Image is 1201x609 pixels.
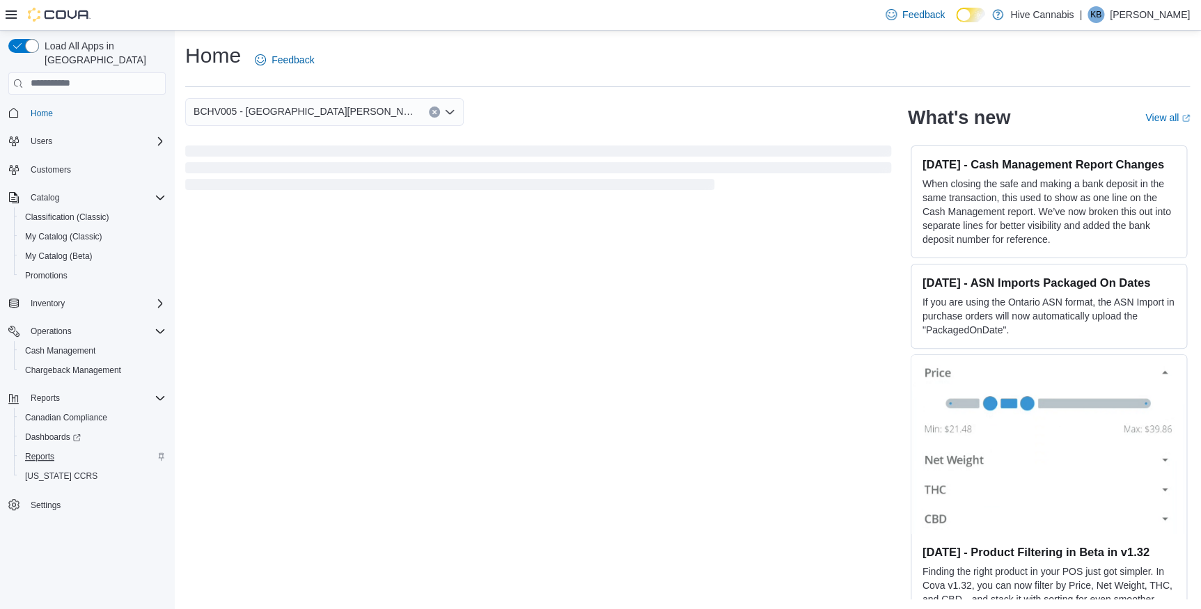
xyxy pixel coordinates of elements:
span: Operations [31,326,72,337]
span: Canadian Compliance [25,412,107,423]
a: Classification (Classic) [19,209,115,226]
a: Settings [25,497,66,514]
h3: [DATE] - Product Filtering in Beta in v1.32 [923,545,1175,559]
span: Dark Mode [956,22,957,23]
span: Home [31,108,53,119]
span: Cash Management [19,342,166,359]
button: Reports [25,390,65,406]
p: | [1079,6,1082,23]
span: Inventory [31,298,65,309]
button: Open list of options [444,106,455,118]
button: Canadian Compliance [14,408,171,427]
nav: Complex example [8,97,166,551]
button: Promotions [14,266,171,285]
button: Catalog [25,189,65,206]
button: Home [3,103,171,123]
span: Washington CCRS [19,468,166,484]
a: Customers [25,161,77,178]
span: Cash Management [25,345,95,356]
span: Feedback [272,53,314,67]
a: [US_STATE] CCRS [19,468,103,484]
h1: Home [185,42,241,70]
svg: External link [1182,114,1190,122]
span: Promotions [19,267,166,284]
span: BCHV005 - [GEOGRAPHIC_DATA][PERSON_NAME] [194,103,415,120]
button: [US_STATE] CCRS [14,466,171,486]
button: Reports [14,447,171,466]
span: My Catalog (Beta) [19,248,166,264]
button: Settings [3,494,171,514]
span: KB [1090,6,1101,23]
button: Clear input [429,106,440,118]
span: My Catalog (Classic) [19,228,166,245]
span: Customers [31,164,71,175]
img: Cova [28,8,91,22]
div: Kait Becker [1088,6,1104,23]
button: Reports [3,388,171,408]
span: Canadian Compliance [19,409,166,426]
span: Classification (Classic) [25,212,109,223]
span: Loading [185,148,891,193]
a: My Catalog (Classic) [19,228,108,245]
a: My Catalog (Beta) [19,248,98,264]
button: My Catalog (Classic) [14,227,171,246]
h2: What's new [908,106,1010,129]
span: Customers [25,161,166,178]
span: Promotions [25,270,68,281]
span: My Catalog (Beta) [25,251,93,262]
span: Operations [25,323,166,340]
span: Reports [25,451,54,462]
span: Catalog [31,192,59,203]
span: Dashboards [19,429,166,445]
span: Home [25,104,166,122]
button: Users [3,132,171,151]
span: Reports [19,448,166,465]
a: Feedback [880,1,950,29]
span: Settings [31,500,61,511]
span: Chargeback Management [25,365,121,376]
span: Dashboards [25,432,81,443]
span: Classification (Classic) [19,209,166,226]
a: Dashboards [19,429,86,445]
input: Dark Mode [956,8,985,22]
a: Promotions [19,267,73,284]
span: Inventory [25,295,166,312]
button: Users [25,133,58,150]
span: Settings [25,496,166,513]
span: Load All Apps in [GEOGRAPHIC_DATA] [39,39,166,67]
button: Customers [3,159,171,180]
span: Reports [31,393,60,404]
a: Canadian Compliance [19,409,113,426]
a: Home [25,105,58,122]
a: Cash Management [19,342,101,359]
span: Catalog [25,189,166,206]
h3: [DATE] - ASN Imports Packaged On Dates [923,276,1175,290]
p: Hive Cannabis [1010,6,1074,23]
button: Inventory [3,294,171,313]
button: Cash Management [14,341,171,361]
a: Reports [19,448,60,465]
p: If you are using the Ontario ASN format, the ASN Import in purchase orders will now automatically... [923,295,1175,337]
p: [PERSON_NAME] [1110,6,1190,23]
button: Catalog [3,188,171,207]
button: Classification (Classic) [14,207,171,227]
span: [US_STATE] CCRS [25,470,97,482]
h3: [DATE] - Cash Management Report Changes [923,157,1175,171]
span: Users [25,133,166,150]
button: Chargeback Management [14,361,171,380]
a: View allExternal link [1145,112,1190,123]
a: Chargeback Management [19,362,127,379]
button: Operations [3,322,171,341]
p: When closing the safe and making a bank deposit in the same transaction, this used to show as one... [923,177,1175,246]
span: Chargeback Management [19,362,166,379]
button: My Catalog (Beta) [14,246,171,266]
span: Feedback [902,8,945,22]
button: Inventory [25,295,70,312]
a: Feedback [249,46,320,74]
a: Dashboards [14,427,171,447]
span: Users [31,136,52,147]
button: Operations [25,323,77,340]
span: My Catalog (Classic) [25,231,102,242]
span: Reports [25,390,166,406]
